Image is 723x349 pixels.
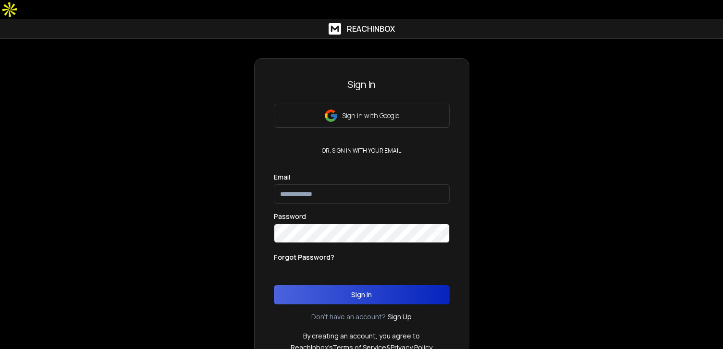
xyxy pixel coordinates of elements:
h3: Sign In [274,78,450,91]
label: Email [274,174,290,181]
h1: ReachInbox [347,23,395,35]
p: Sign in with Google [342,111,399,120]
p: Don't have an account? [311,312,386,322]
p: By creating an account, you agree to [303,331,420,341]
label: Password [274,213,306,220]
a: Sign Up [388,312,412,322]
p: Forgot Password? [274,253,334,262]
p: or, sign in with your email [318,147,405,155]
button: Sign In [274,285,450,304]
button: Sign in with Google [274,104,450,128]
a: ReachInbox [329,23,395,35]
